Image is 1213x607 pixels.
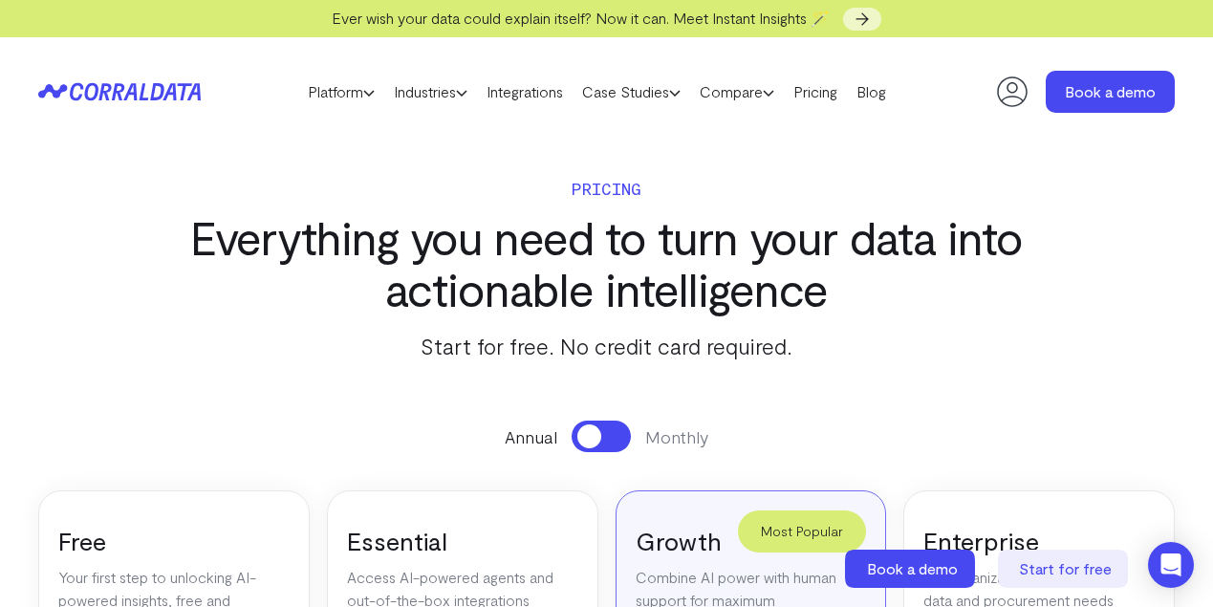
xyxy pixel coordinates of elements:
[332,9,830,27] span: Ever wish your data could explain itself? Now it can. Meet Instant Insights 🪄
[162,211,1052,314] h3: Everything you need to turn your data into actionable intelligence
[384,77,477,106] a: Industries
[162,329,1052,363] p: Start for free. No credit card required.
[58,525,290,556] h3: Free
[477,77,573,106] a: Integrations
[298,77,384,106] a: Platform
[923,525,1155,556] h3: Enterprise
[162,175,1052,202] p: Pricing
[1148,542,1194,588] div: Open Intercom Messenger
[1046,71,1175,113] a: Book a demo
[998,550,1132,588] a: Start for free
[645,424,708,449] span: Monthly
[690,77,784,106] a: Compare
[1019,559,1112,577] span: Start for free
[784,77,847,106] a: Pricing
[505,424,557,449] span: Annual
[636,525,867,556] h3: Growth
[738,510,866,553] div: Most Popular
[845,550,979,588] a: Book a demo
[867,559,958,577] span: Book a demo
[847,77,896,106] a: Blog
[573,77,690,106] a: Case Studies
[347,525,578,556] h3: Essential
